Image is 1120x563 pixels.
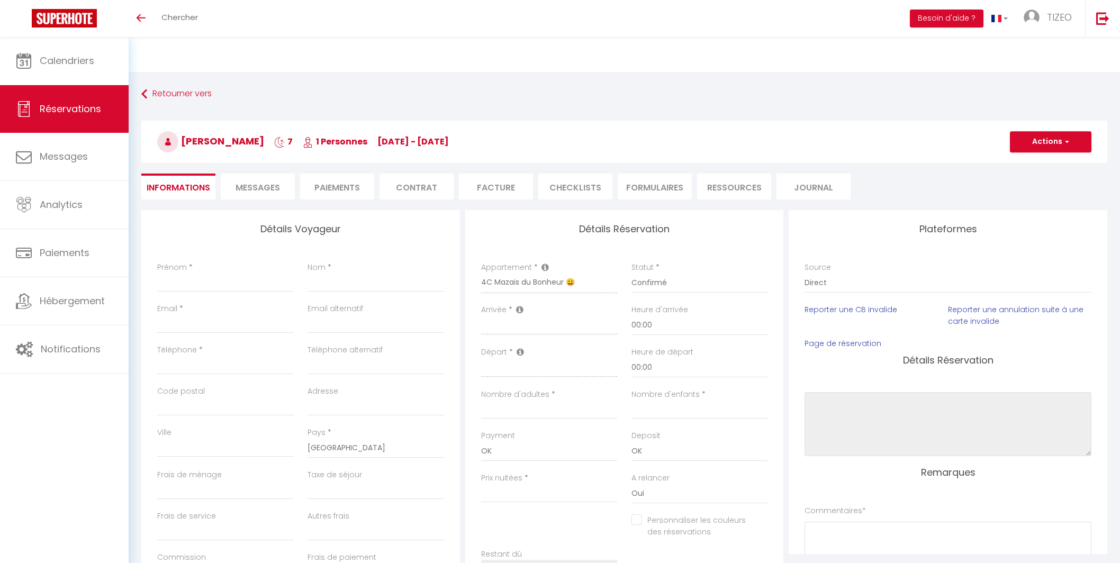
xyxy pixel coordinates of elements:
[481,388,549,400] label: Nombre d'adultes
[538,174,612,199] li: CHECKLISTS
[459,174,533,199] li: Facture
[1047,11,1072,24] span: TIZEO
[631,472,670,484] label: A relancer
[157,261,187,273] label: Prénom
[631,261,654,273] label: Statut
[805,261,831,273] label: Source
[481,223,768,235] h4: Détails Réservation
[805,304,897,315] a: Reporter une CB invalide
[303,135,367,148] span: 1 Personnes
[40,54,94,67] span: Calendriers
[157,469,222,480] label: Frais de ménage
[1096,12,1109,25] img: logout
[1010,131,1091,152] button: Actions
[141,174,215,199] li: Informations
[161,12,198,23] span: Chercher
[481,304,507,315] label: Arrivée
[157,303,177,314] label: Email
[308,426,326,438] label: Pays
[141,85,1107,104] a: Retourner vers
[40,198,83,211] span: Analytics
[805,505,866,516] label: Commentaires
[40,150,88,163] span: Messages
[157,426,171,438] label: Ville
[308,385,338,397] label: Adresse
[631,388,700,400] label: Nombre d'enfants
[618,174,692,199] li: FORMULAIRES
[308,344,383,356] label: Téléphone alternatif
[308,510,349,522] label: Autres frais
[40,294,105,307] span: Hébergement
[481,430,515,441] label: Payment
[481,261,532,273] label: Appartement
[41,342,101,356] span: Notifications
[631,346,693,358] label: Heure de départ
[805,223,1091,235] h4: Plateformes
[380,174,454,199] li: Contrat
[157,344,197,356] label: Téléphone
[481,346,507,358] label: Départ
[308,469,362,480] label: Taxe de séjour
[377,135,449,148] span: [DATE] - [DATE]
[631,430,661,441] label: Deposit
[157,223,444,235] h4: Détails Voyageur
[948,304,1083,326] a: Reporter une annulation suite à une carte invalide
[481,472,522,484] label: Prix nuitées
[805,338,881,349] a: Page de réservation
[157,385,205,397] label: Code postal
[157,134,264,148] span: [PERSON_NAME]
[481,548,522,560] label: Restant dû
[32,9,97,28] img: Super Booking
[805,467,1091,478] h4: Remarques
[776,174,851,199] li: Journal
[308,551,376,563] label: Frais de paiement
[642,514,755,538] label: Personnaliser les couleurs des réservations
[300,174,374,199] li: Paiements
[157,510,216,522] label: Frais de service
[308,261,326,273] label: Nom
[631,304,688,315] label: Heure d'arrivée
[910,10,983,28] button: Besoin d'aide ?
[697,174,771,199] li: Ressources
[40,246,89,259] span: Paiements
[40,102,101,115] span: Réservations
[1024,10,1040,25] img: ...
[805,355,1091,366] h4: Détails Réservation
[157,551,206,563] label: Commission
[236,181,280,194] span: Messages
[308,303,363,314] label: Email alternatif
[274,135,293,148] span: 7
